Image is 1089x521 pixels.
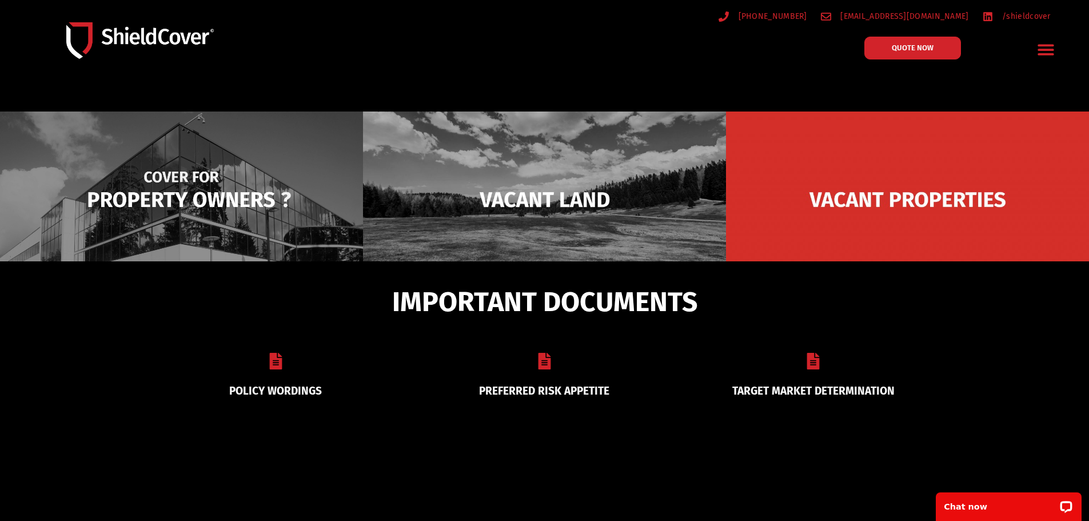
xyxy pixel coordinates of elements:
[736,9,807,23] span: [PHONE_NUMBER]
[66,22,214,58] img: Shield-Cover-Underwriting-Australia-logo-full
[837,9,968,23] span: [EMAIL_ADDRESS][DOMAIN_NAME]
[928,485,1089,521] iframe: LiveChat chat widget
[229,384,322,397] a: POLICY WORDINGS
[719,9,807,23] a: [PHONE_NUMBER]
[363,112,726,288] img: Vacant Land liability cover
[821,9,969,23] a: [EMAIL_ADDRESS][DOMAIN_NAME]
[732,384,895,397] a: TARGET MARKET DETERMINATION
[999,9,1051,23] span: /shieldcover
[1033,36,1060,63] div: Menu Toggle
[983,9,1051,23] a: /shieldcover
[392,291,697,313] span: IMPORTANT DOCUMENTS
[479,384,609,397] a: PREFERRED RISK APPETITE
[864,37,961,59] a: QUOTE NOW
[892,44,934,51] span: QUOTE NOW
